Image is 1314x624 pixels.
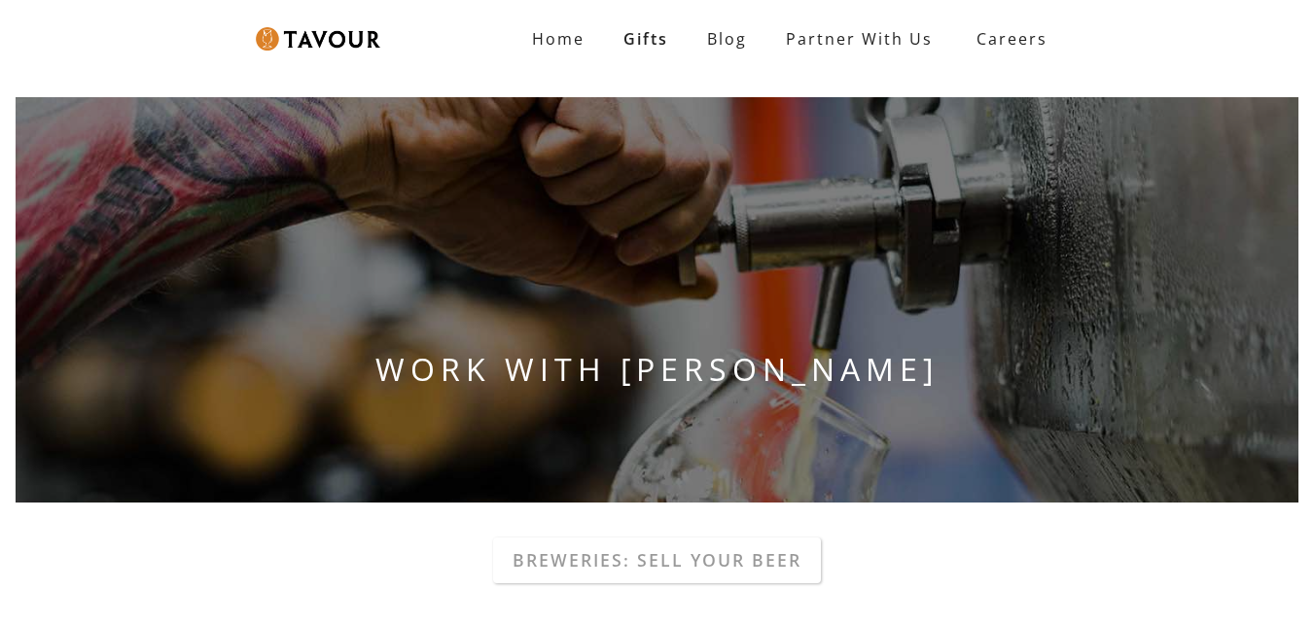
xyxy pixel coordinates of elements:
h1: WORK WITH [PERSON_NAME] [16,346,1298,393]
a: Careers [952,12,1062,66]
a: Blog [688,19,766,58]
a: Partner With Us [766,19,952,58]
a: Home [513,19,604,58]
a: Breweries: Sell your beer [493,537,821,582]
a: Gifts [604,19,688,58]
strong: Careers [977,19,1048,58]
strong: Home [532,28,585,50]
